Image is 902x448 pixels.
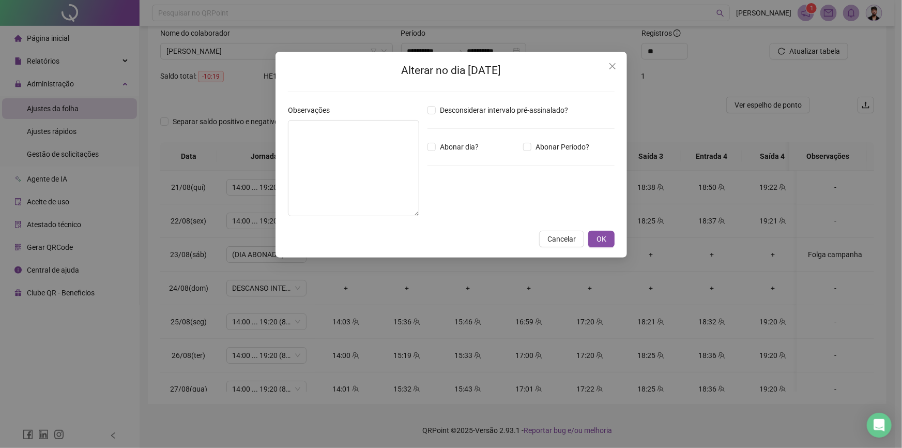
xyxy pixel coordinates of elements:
[597,233,606,245] span: OK
[288,62,615,79] h2: Alterar no dia [DATE]
[547,233,576,245] span: Cancelar
[604,58,621,74] button: Close
[436,141,483,153] span: Abonar dia?
[436,104,572,116] span: Desconsiderar intervalo pré-assinalado?
[867,413,892,438] div: Open Intercom Messenger
[588,231,615,247] button: OK
[608,62,617,70] span: close
[531,141,593,153] span: Abonar Período?
[539,231,584,247] button: Cancelar
[288,104,337,116] label: Observações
